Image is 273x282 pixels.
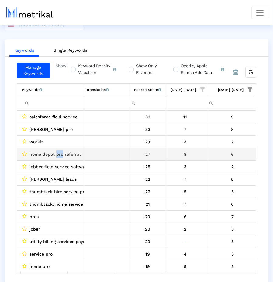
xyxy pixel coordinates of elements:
[164,113,207,121] div: 8/23/25
[132,263,164,270] div: 19
[130,98,166,108] input: Filter cell
[164,213,207,221] div: 8/23/25
[17,84,84,96] td: Column Keyword
[84,96,130,109] td: Filter cell
[22,98,84,108] input: Filter cell
[171,86,196,94] div: [DATE]-[DATE]
[9,45,39,57] a: Keywords
[164,200,207,208] div: 8/23/25
[135,63,161,76] label: Show Only Favorites
[132,250,164,258] div: 19
[49,45,92,56] a: Single Keywords
[160,84,207,96] td: Column 08/17/25-08/23/25
[211,138,254,146] div: 8/30/25
[29,238,103,245] span: utility billing services payment app
[29,125,73,133] span: [PERSON_NAME] pro
[211,213,254,221] div: 8/30/25
[211,125,254,133] div: 8/30/25
[132,163,164,171] div: 25
[29,175,77,183] span: [PERSON_NAME] leads
[164,225,207,233] div: 8/23/25
[211,175,254,183] div: 8/30/25
[211,188,254,196] div: 8/30/25
[6,7,53,18] img: metrical-logo-light.png
[29,200,94,208] span: thumbtack: home service pros
[130,96,166,109] td: Filter cell
[211,225,254,233] div: 8/30/25
[201,87,205,92] span: Show filter options for column '08/17/25-08/23/25'
[29,113,78,121] span: salesforce field service
[164,150,207,158] div: 8/23/25
[29,225,40,233] span: jober
[207,84,254,96] td: Column 08/24/25-08/30/25
[130,84,166,96] td: Column Search Score
[132,213,164,221] div: 20
[164,163,207,171] div: 8/23/25
[164,188,207,196] div: 8/23/25
[84,98,130,108] input: Filter cell
[132,125,164,133] div: 33
[132,188,164,196] div: 22
[164,238,207,245] div: 8/23/25
[211,163,254,171] div: 8/30/25
[134,86,161,94] div: Search Score
[211,113,254,121] div: 8/30/25
[29,250,53,258] span: service pro
[50,63,67,78] div: Show:
[164,138,207,146] div: 8/23/25
[132,113,164,121] div: 33
[29,263,50,270] span: home pro
[211,250,254,258] div: 8/30/25
[29,163,89,171] span: jobber field service software
[160,97,207,107] input: Filter cell
[29,213,39,221] span: pros
[132,150,164,158] div: 27
[207,97,254,107] input: Filter cell
[164,125,207,133] div: 8/23/25
[132,200,164,208] div: 21
[132,225,164,233] div: 20
[132,238,164,245] div: 20
[22,86,42,94] div: Keywords
[248,87,252,92] span: Show filter options for column '08/24/25-08/30/25'
[17,96,84,109] td: Filter cell
[211,150,254,158] div: 8/30/25
[29,138,43,146] span: workiz
[29,150,81,158] span: home depot pro referral
[86,86,109,94] div: Translation
[132,175,164,183] div: 22
[211,263,254,270] div: 8/30/25
[29,188,89,196] span: thumbtack hire service pros
[77,63,116,76] label: Keyword Density Visualizer
[132,138,164,146] div: 29
[211,238,254,245] div: 8/30/25
[251,7,268,19] button: Toggle navigation
[84,84,130,96] td: Column Translation
[164,175,207,183] div: 8/23/25
[218,86,244,94] div: 08/24/25-08/30/25
[160,96,207,109] td: Filter cell
[17,83,256,274] div: Data grid
[164,250,207,258] div: 8/23/25
[207,96,254,109] td: Filter cell
[164,263,207,270] div: 8/23/25
[17,63,50,78] a: Manage Keywords
[179,63,224,76] label: Overlay Apple Search Ads Data
[245,67,256,78] div: Export all data
[211,200,254,208] div: 8/30/25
